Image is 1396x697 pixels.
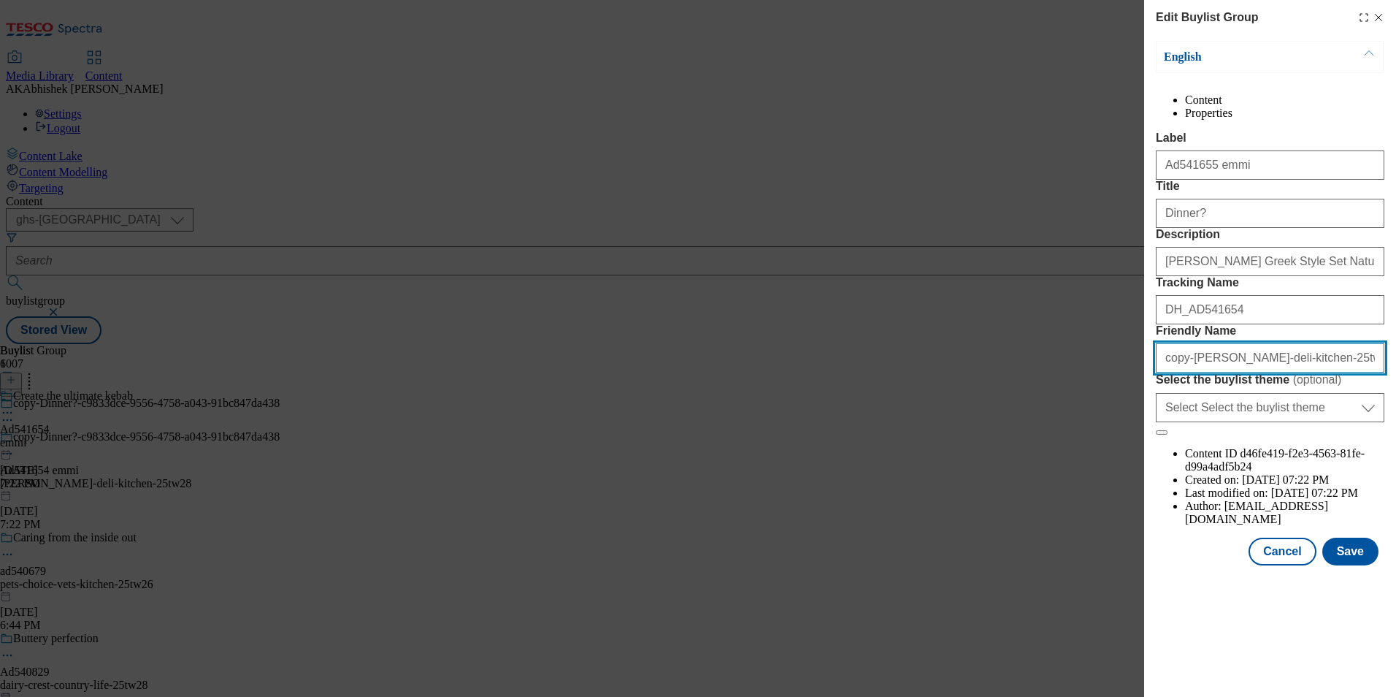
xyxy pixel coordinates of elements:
span: d46fe419-f2e3-4563-81fe-d99a4adf5b24 [1185,447,1365,473]
button: Save [1322,538,1378,565]
p: English [1164,50,1317,64]
li: Properties [1185,107,1384,120]
li: Author: [1185,500,1384,526]
input: Enter Title [1156,199,1384,228]
label: Description [1156,228,1384,241]
li: Last modified on: [1185,487,1384,500]
input: Enter Tracking Name [1156,295,1384,324]
label: Select the buylist theme [1156,373,1384,387]
label: Label [1156,132,1384,145]
span: [EMAIL_ADDRESS][DOMAIN_NAME] [1185,500,1328,525]
span: [DATE] 07:22 PM [1242,473,1329,486]
li: Content ID [1185,447,1384,473]
li: Created on: [1185,473,1384,487]
button: Cancel [1249,538,1316,565]
label: Tracking Name [1156,276,1384,289]
input: Enter Friendly Name [1156,343,1384,373]
input: Enter Label [1156,151,1384,180]
span: ( optional ) [1293,373,1342,386]
input: Enter Description [1156,247,1384,276]
label: Friendly Name [1156,324,1384,338]
label: Title [1156,180,1384,193]
li: Content [1185,94,1384,107]
span: [DATE] 07:22 PM [1271,487,1358,499]
h4: Edit Buylist Group [1156,9,1258,26]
